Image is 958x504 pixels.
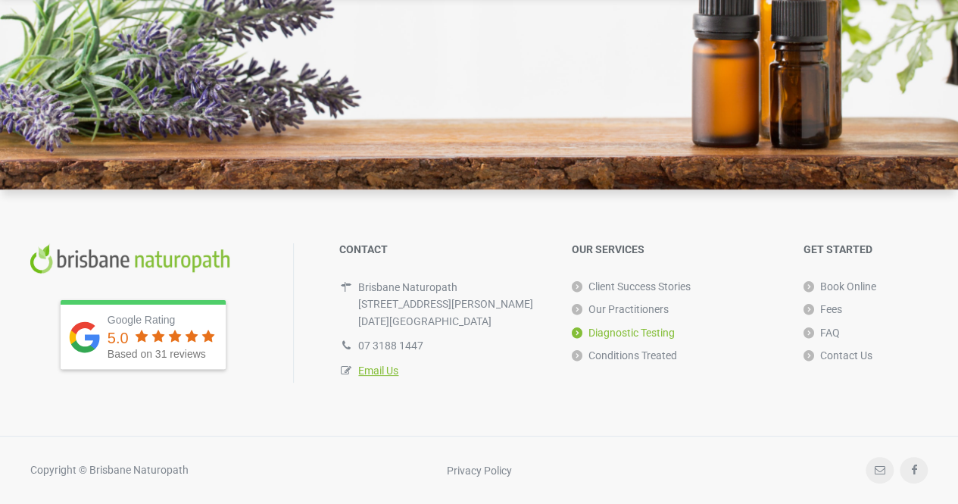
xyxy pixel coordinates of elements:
img: Brisbane Naturopath Logo [30,243,231,274]
a: Fees [804,298,842,321]
a: Facebook [900,457,928,484]
a: Privacy Policy [447,464,512,476]
h5: GET STARTED [804,243,928,256]
div: 07 3188 1447 [358,337,541,354]
div: Google Rating [108,312,218,327]
div: 5.0 [108,330,129,346]
div: Copyright © Brisbane Naturopath [30,462,189,478]
a: Email Us [358,365,398,377]
a: FAQ [804,321,840,344]
span: Based on 31 reviews [108,348,206,360]
a: Contact Us [804,344,872,367]
a: Email [866,457,894,484]
a: Our Practitioners [572,298,669,321]
a: Client Success Stories [572,275,691,298]
a: Diagnostic Testing [572,321,675,344]
h5: CONTACT [339,243,541,256]
div: Brisbane Naturopath [STREET_ADDRESS][PERSON_NAME] [DATE][GEOGRAPHIC_DATA] [358,279,541,330]
a: Book Online [804,275,876,298]
a: Conditions Treated [572,344,677,367]
h5: OUR SERVICES [572,243,773,256]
